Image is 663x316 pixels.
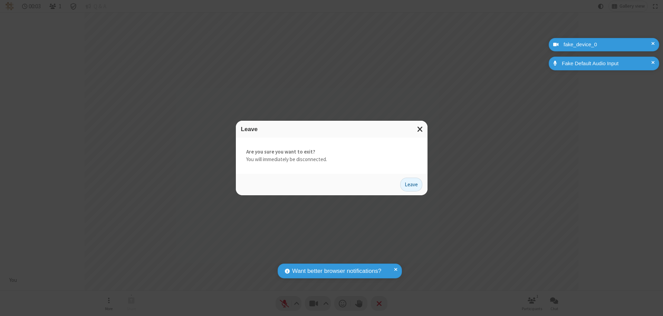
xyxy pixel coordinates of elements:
[292,267,381,276] span: Want better browser notifications?
[561,41,654,49] div: fake_device_0
[241,126,422,132] h3: Leave
[400,178,422,191] button: Leave
[236,138,427,174] div: You will immediately be disconnected.
[413,121,427,138] button: Close modal
[246,148,417,156] strong: Are you sure you want to exit?
[559,60,654,68] div: Fake Default Audio Input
